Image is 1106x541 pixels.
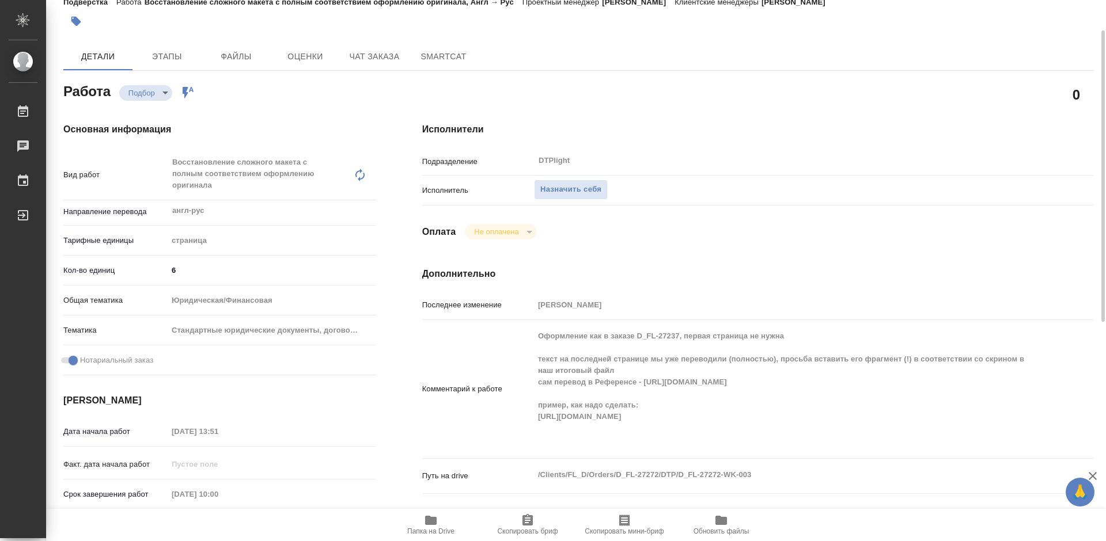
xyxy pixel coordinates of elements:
input: Пустое поле [534,296,1037,313]
div: страница [168,231,376,250]
input: Пустое поле [168,456,268,473]
h4: Дополнительно [422,267,1093,281]
button: 🙏 [1066,478,1094,506]
h4: Основная информация [63,123,376,136]
p: Дата начала работ [63,426,168,437]
p: Тарифные единицы [63,235,168,246]
div: Юридическая/Финансовая [168,291,376,310]
div: Подбор [465,224,536,239]
p: Подразделение [422,156,534,167]
button: Добавить тэг [63,9,89,34]
p: Путь на drive [422,470,534,482]
input: ✎ Введи что-нибудь [168,262,376,279]
button: Скопировать бриф [479,509,576,541]
p: Общая тематика [63,295,168,306]
button: Скопировать мини-бриф [576,509,673,541]
p: Последнее изменение [422,299,534,311]
textarea: Оформление как в заказе D_FL-27237, первая страница не нужна текст на последней странице мы уже п... [534,326,1037,449]
button: Папка на Drive [382,509,479,541]
div: Стандартные юридические документы, договоры, уставы [168,321,376,340]
div: Подбор [119,85,172,101]
h4: [PERSON_NAME] [63,394,376,407]
p: Факт. дата начала работ [63,459,168,470]
span: Детали [70,49,126,64]
span: Этапы [139,49,195,64]
h2: Работа [63,80,111,101]
button: Обновить файлы [673,509,770,541]
span: Назначить себя [540,183,601,196]
span: Чат заказа [347,49,402,64]
span: Файлы [209,49,264,64]
span: Обновить файлы [694,527,749,535]
h4: Исполнители [422,123,1093,136]
h4: Оплата [422,225,456,239]
p: Срок завершения работ [63,489,168,500]
span: Оценки [278,49,333,64]
p: Комментарий к работе [422,383,534,395]
button: Не оплачена [471,227,522,237]
span: Скопировать мини-бриф [585,527,664,535]
button: Подбор [125,88,158,98]
button: Назначить себя [534,180,608,200]
input: Пустое поле [168,486,268,502]
p: Исполнитель [422,185,534,196]
p: Направление перевода [63,206,168,218]
input: Пустое поле [168,423,268,440]
span: 🙏 [1070,480,1090,504]
span: SmartCat [416,49,471,64]
textarea: /Clients/FL_D/Orders/D_FL-27272/DTP/D_FL-27272-WK-003 [534,465,1037,485]
h2: 0 [1073,85,1080,104]
p: Вид работ [63,169,168,181]
p: Тематика [63,325,168,336]
span: Нотариальный заказ [80,355,153,366]
p: Кол-во единиц [63,265,168,276]
span: Папка на Drive [407,527,454,535]
span: Скопировать бриф [497,527,558,535]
